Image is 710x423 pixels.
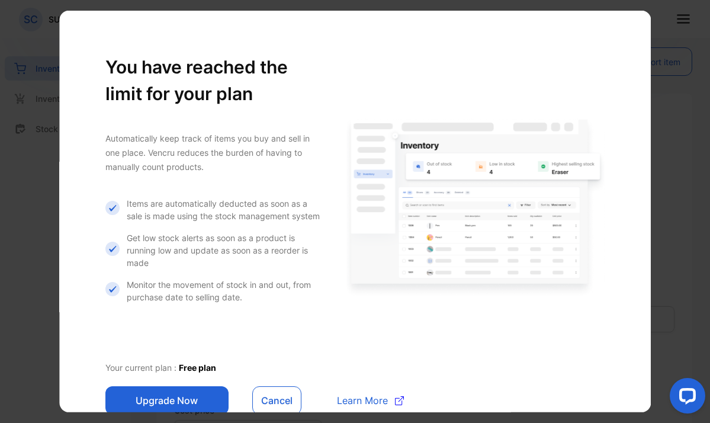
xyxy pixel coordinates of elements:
h1: You have reached the limit for your plan [105,54,323,107]
p: Get low stock alerts as soon as a product is running low and update as soon as a reorder is made [127,232,323,269]
img: Icon [105,282,120,296]
a: Learn More [325,393,404,408]
span: Automatically keep track of items you buy and sell in one place. Vencru reduces the burden of hav... [105,133,310,172]
button: Upgrade Now [105,386,229,415]
img: Icon [105,201,120,215]
img: Icon [105,241,120,255]
span: Your current plan : [105,363,179,373]
img: inventory gating [346,117,605,297]
p: Items are automatically deducted as soon as a sale is made using the stock management system [127,197,323,222]
span: Free plan [179,363,216,373]
span: Learn More [337,393,388,408]
iframe: LiveChat chat widget [660,373,710,423]
p: Monitor the movement of stock in and out, from purchase date to selling date. [127,278,323,303]
button: Cancel [252,386,301,415]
